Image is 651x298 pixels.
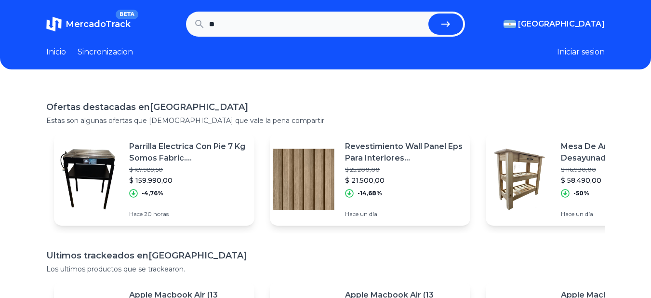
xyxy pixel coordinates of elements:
p: -50% [573,190,589,197]
a: Inicio [46,46,66,58]
img: MercadoTrack [46,16,62,32]
img: Argentina [504,20,516,28]
span: [GEOGRAPHIC_DATA] [518,18,605,30]
p: Hace 20 horas [129,210,247,218]
p: -4,76% [142,190,163,197]
p: Estas son algunas ofertas que [DEMOGRAPHIC_DATA] que vale la pena compartir. [46,116,605,125]
img: Featured image [270,146,337,213]
a: Featured imageParrilla Electrica Con Pie 7 Kg Somos Fabric. [GEOGRAPHIC_DATA]$ 167.989,50$ 159.99... [54,133,254,226]
button: Iniciar sesion [557,46,605,58]
button: [GEOGRAPHIC_DATA] [504,18,605,30]
p: Parrilla Electrica Con Pie 7 Kg Somos Fabric. [GEOGRAPHIC_DATA] [129,141,247,164]
a: MercadoTrackBETA [46,16,131,32]
img: Featured image [54,146,121,213]
img: Featured image [486,146,553,213]
p: $ 21.500,00 [345,176,463,185]
h1: Ofertas destacadas en [GEOGRAPHIC_DATA] [46,100,605,114]
a: Sincronizacion [78,46,133,58]
p: $ 167.989,50 [129,166,247,174]
span: MercadoTrack [66,19,131,29]
p: Los ultimos productos que se trackearon. [46,264,605,274]
h1: Ultimos trackeados en [GEOGRAPHIC_DATA] [46,249,605,262]
a: Featured imageRevestimiento Wall Panel Eps Para Interiores 2850x120x20mm$ 25.200,00$ 21.500,00-14... [270,133,470,226]
p: Revestimiento Wall Panel Eps Para Interiores 2850x120x20mm [345,141,463,164]
p: Hace un día [345,210,463,218]
p: $ 25.200,00 [345,166,463,174]
p: $ 159.990,00 [129,176,247,185]
span: BETA [116,10,138,19]
p: -14,68% [358,190,382,197]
